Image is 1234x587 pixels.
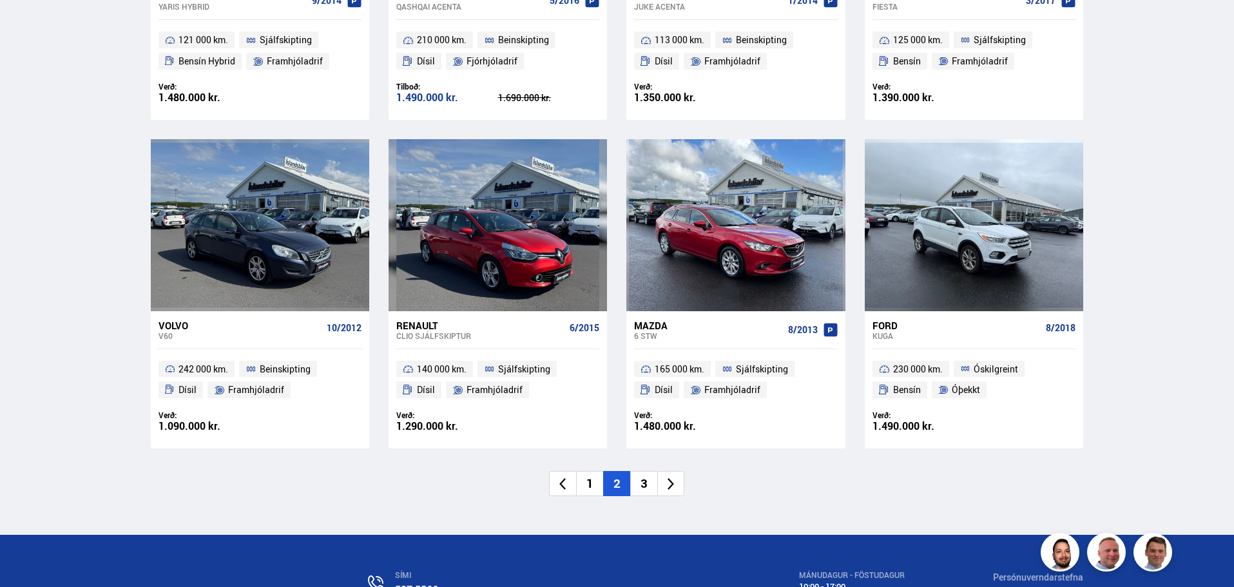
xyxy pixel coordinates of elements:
div: Verð: [634,82,736,91]
div: Verð: [159,82,260,91]
span: Framhjóladrif [952,53,1008,69]
div: Mazda [634,320,782,331]
li: 3 [630,471,657,496]
span: Sjálfskipting [498,361,550,377]
span: Framhjóladrif [228,382,284,398]
div: Renault [396,320,564,331]
div: 1.350.000 kr. [634,92,736,103]
div: Fiesta [872,2,1021,11]
span: 8/2013 [788,325,818,335]
span: Framhjóladrif [704,53,760,69]
span: Óskilgreint [974,361,1018,377]
span: Sjálfskipting [260,32,312,48]
span: Dísil [655,53,673,69]
span: 8/2018 [1046,323,1075,333]
span: 121 000 km. [178,32,228,48]
div: Verð: [396,410,498,420]
img: FbJEzSuNWCJXmdc-.webp [1135,535,1174,573]
span: 230 000 km. [893,361,943,377]
span: 6/2015 [570,323,599,333]
span: Beinskipting [498,32,549,48]
div: 6 STW [634,331,782,340]
div: 1.690.000 kr. [498,93,600,102]
span: Framhjóladrif [704,382,760,398]
div: 1.290.000 kr. [396,421,498,432]
li: 1 [576,471,603,496]
div: 1.090.000 kr. [159,421,260,432]
a: Renault Clio SJÁLFSKIPTUR 6/2015 140 000 km. Sjálfskipting Dísil Framhjóladrif Verð: 1.290.000 kr. [389,311,607,449]
span: Fjórhjóladrif [467,53,517,69]
a: Mazda 6 STW 8/2013 165 000 km. Sjálfskipting Dísil Framhjóladrif Verð: 1.480.000 kr. [626,311,845,449]
div: 1.480.000 kr. [634,421,736,432]
a: Ford Kuga 8/2018 230 000 km. Óskilgreint Bensín Óþekkt Verð: 1.490.000 kr. [865,311,1083,449]
a: Persónuverndarstefna [993,571,1083,583]
div: 1.490.000 kr. [872,421,974,432]
div: Clio SJÁLFSKIPTUR [396,331,564,340]
img: siFngHWaQ9KaOqBr.png [1089,535,1128,573]
span: 10/2012 [327,323,362,333]
div: Yaris HYBRID [159,2,307,11]
span: Bensín [893,382,921,398]
span: Framhjóladrif [467,382,523,398]
span: Beinskipting [260,361,311,377]
div: Verð: [872,410,974,420]
div: Verð: [159,410,260,420]
div: 1.490.000 kr. [396,92,498,103]
span: 165 000 km. [655,361,704,377]
div: 1.390.000 kr. [872,92,974,103]
span: Framhjóladrif [267,53,323,69]
span: Beinskipting [736,32,787,48]
button: Opna LiveChat spjallviðmót [10,5,49,44]
span: Dísil [417,382,435,398]
span: 140 000 km. [417,361,467,377]
div: Kuga [872,331,1041,340]
span: 210 000 km. [417,32,467,48]
div: Verð: [634,410,736,420]
span: 125 000 km. [893,32,943,48]
div: MÁNUDAGUR - FÖSTUDAGUR [799,571,905,580]
div: Volvo [159,320,322,331]
li: 2 [603,471,630,496]
span: 242 000 km. [178,361,228,377]
img: nhp88E3Fdnt1Opn2.png [1043,535,1081,573]
span: Dísil [655,382,673,398]
div: Ford [872,320,1041,331]
div: 1.480.000 kr. [159,92,260,103]
span: Sjálfskipting [974,32,1026,48]
div: SÍMI [395,571,710,580]
div: V60 [159,331,322,340]
span: Bensín Hybrid [178,53,235,69]
div: Verð: [872,82,974,91]
span: Dísil [178,382,197,398]
span: 113 000 km. [655,32,704,48]
span: Óþekkt [952,382,980,398]
div: Tilboð: [396,82,498,91]
span: Dísil [417,53,435,69]
span: Sjálfskipting [736,361,788,377]
div: Juke ACENTA [634,2,782,11]
div: Qashqai ACENTA [396,2,545,11]
span: Bensín [893,53,921,69]
a: Volvo V60 10/2012 242 000 km. Beinskipting Dísil Framhjóladrif Verð: 1.090.000 kr. [151,311,369,449]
